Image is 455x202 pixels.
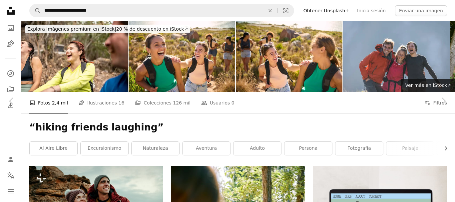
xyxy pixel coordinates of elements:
a: Ver más en iStock↗ [401,79,455,92]
a: fotografía [335,142,383,155]
button: Búsqueda visual [278,4,294,17]
button: Buscar en Unsplash [30,4,41,17]
a: Usuarios 0 [201,92,234,113]
button: desplazar lista a la derecha [440,142,447,155]
a: Fotos [4,21,17,35]
a: Obtener Unsplash+ [299,5,353,16]
a: Siguiente [432,69,455,133]
form: Encuentra imágenes en todo el sitio [29,4,294,17]
a: persona [284,142,332,155]
h1: “hiking friends laughing” [29,121,447,133]
a: Colecciones 126 mil [135,92,191,113]
a: Iniciar sesión / Registrarse [4,153,17,166]
span: 0 [231,99,234,106]
img: Mujer adulta mediana hablando con sus amigos al aire libre [21,21,128,92]
img: Los excursionistas en la cresta de la montaña sonríen a la cámara [343,21,450,92]
button: Menú [4,185,17,198]
span: Explora imágenes premium en iStock | [27,26,116,32]
a: Ilustraciones 16 [79,92,124,113]
a: Ilustraciones [4,37,17,51]
span: 126 mil [173,99,191,106]
a: paisaje [386,142,434,155]
a: Explora imágenes premium en iStock|20 % de descuento en iStock↗ [21,21,194,37]
span: 16 [118,99,124,106]
img: Grupo De Amigas Con Mochilas De Vacaciones En Caminata Por El Campo Junto Al Mar [236,21,342,92]
a: al aire libre [30,142,77,155]
a: naturaleza [132,142,179,155]
span: Ver más en iStock ↗ [405,83,451,88]
span: 20 % de descuento en iStock ↗ [27,26,188,32]
a: Inicia sesión [353,5,390,16]
a: adulto [233,142,281,155]
img: Grupo De Amigas Con Mochilas De Vacaciones En Caminata Por El Campo Junto Al Mar [129,21,235,92]
button: Idioma [4,169,17,182]
button: Filtros [424,92,447,113]
a: Explorar [4,67,17,80]
button: Borrar [263,4,277,17]
a: excursionismo [81,142,128,155]
button: Enviar una imagen [395,5,447,16]
a: aventura [183,142,230,155]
